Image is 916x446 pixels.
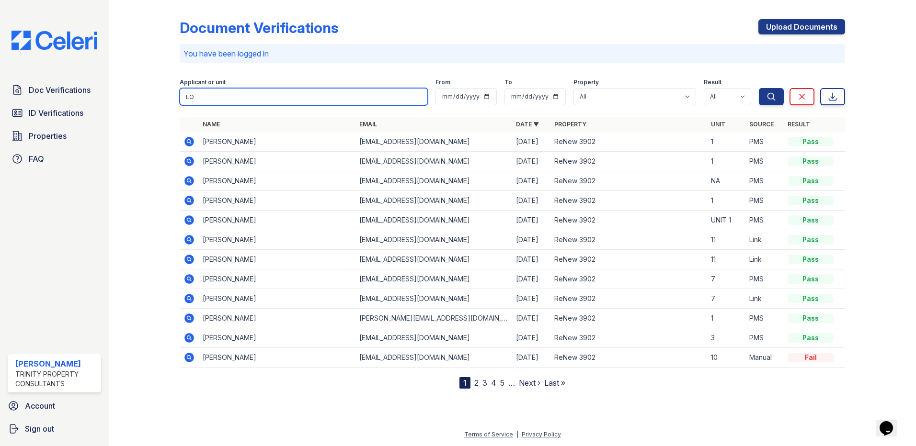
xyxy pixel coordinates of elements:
td: Manual [745,348,784,368]
label: To [504,78,512,86]
td: [PERSON_NAME] [199,152,355,171]
div: Pass [788,313,834,323]
label: From [435,78,450,86]
a: Date ▼ [516,121,539,128]
p: You have been logged in [183,48,841,59]
label: Property [573,78,599,86]
td: [EMAIL_ADDRESS][DOMAIN_NAME] [355,328,512,348]
td: [PERSON_NAME] [199,269,355,289]
a: Source [749,121,774,128]
a: Sign out [4,419,105,438]
td: PMS [745,309,784,328]
td: PMS [745,328,784,348]
td: [DATE] [512,132,550,152]
td: [DATE] [512,191,550,211]
div: Pass [788,156,834,166]
td: PMS [745,191,784,211]
td: ReNew 3902 [550,309,707,328]
a: Property [554,121,586,128]
td: NA [707,171,745,191]
span: Doc Verifications [29,84,91,96]
td: [EMAIL_ADDRESS][DOMAIN_NAME] [355,211,512,230]
a: 4 [491,378,496,388]
a: 2 [474,378,479,388]
td: 1 [707,132,745,152]
td: ReNew 3902 [550,211,707,230]
td: 7 [707,289,745,309]
a: Email [359,121,377,128]
td: Link [745,230,784,250]
a: Name [203,121,220,128]
td: [EMAIL_ADDRESS][DOMAIN_NAME] [355,269,512,289]
a: Terms of Service [464,431,513,438]
a: Upload Documents [758,19,845,34]
div: Pass [788,137,834,146]
a: Privacy Policy [522,431,561,438]
td: [EMAIL_ADDRESS][DOMAIN_NAME] [355,289,512,309]
td: PMS [745,211,784,230]
td: [PERSON_NAME] [199,211,355,230]
td: ReNew 3902 [550,269,707,289]
div: Fail [788,353,834,362]
div: Pass [788,196,834,205]
td: 11 [707,230,745,250]
td: 1 [707,309,745,328]
div: Pass [788,215,834,225]
td: [EMAIL_ADDRESS][DOMAIN_NAME] [355,152,512,171]
td: [PERSON_NAME] [199,250,355,269]
div: Trinity Property Consultants [15,369,97,389]
img: CE_Logo_Blue-a8612792a0a2168367f1c8372b55b34899dd931a85d93a1a3d3e32e68fde9ad4.png [4,31,105,50]
td: [PERSON_NAME] [199,230,355,250]
td: [EMAIL_ADDRESS][DOMAIN_NAME] [355,250,512,269]
td: [DATE] [512,152,550,171]
td: [PERSON_NAME] [199,191,355,211]
td: [DATE] [512,309,550,328]
td: [DATE] [512,289,550,309]
td: ReNew 3902 [550,328,707,348]
a: Result [788,121,810,128]
td: [PERSON_NAME] [199,309,355,328]
td: ReNew 3902 [550,230,707,250]
td: ReNew 3902 [550,132,707,152]
td: ReNew 3902 [550,348,707,368]
div: | [516,431,518,438]
td: Link [745,250,784,269]
td: [PERSON_NAME] [199,132,355,152]
td: [PERSON_NAME] [199,348,355,368]
td: [DATE] [512,230,550,250]
td: ReNew 3902 [550,289,707,309]
td: [DATE] [512,171,550,191]
td: [PERSON_NAME][EMAIL_ADDRESS][DOMAIN_NAME] [355,309,512,328]
td: [EMAIL_ADDRESS][DOMAIN_NAME] [355,230,512,250]
div: Pass [788,274,834,284]
td: UNIT 1 [707,211,745,230]
td: 3 [707,328,745,348]
div: Pass [788,255,834,264]
td: [PERSON_NAME] [199,171,355,191]
td: PMS [745,132,784,152]
label: Applicant or unit [180,78,226,86]
a: Doc Verifications [8,80,101,100]
a: Next › [519,378,540,388]
span: ID Verifications [29,107,83,119]
td: ReNew 3902 [550,191,707,211]
a: Account [4,396,105,415]
td: 1 [707,191,745,211]
a: 5 [500,378,504,388]
a: FAQ [8,149,101,168]
td: [PERSON_NAME] [199,289,355,309]
td: [EMAIL_ADDRESS][DOMAIN_NAME] [355,171,512,191]
td: 11 [707,250,745,269]
div: Document Verifications [180,19,338,36]
td: Link [745,289,784,309]
div: Pass [788,235,834,245]
td: ReNew 3902 [550,250,707,269]
div: Pass [788,294,834,303]
div: 1 [459,377,470,389]
td: [EMAIL_ADDRESS][DOMAIN_NAME] [355,191,512,211]
span: FAQ [29,153,44,165]
td: [DATE] [512,211,550,230]
td: [DATE] [512,269,550,289]
td: [EMAIL_ADDRESS][DOMAIN_NAME] [355,348,512,368]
